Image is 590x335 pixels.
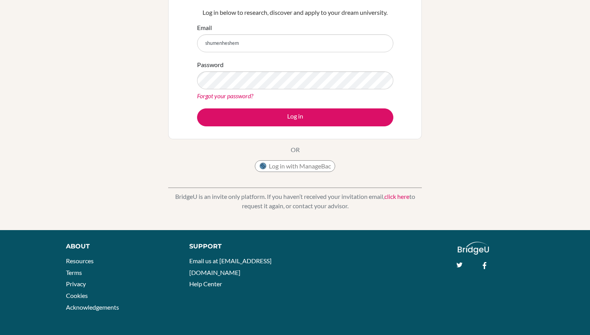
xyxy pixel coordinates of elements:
[66,280,86,287] a: Privacy
[66,257,94,264] a: Resources
[66,269,82,276] a: Terms
[197,8,393,17] p: Log in below to research, discover and apply to your dream university.
[384,193,409,200] a: click here
[189,242,287,251] div: Support
[255,160,335,172] button: Log in with ManageBac
[197,92,253,99] a: Forgot your password?
[189,280,222,287] a: Help Center
[66,303,119,311] a: Acknowledgements
[189,257,272,276] a: Email us at [EMAIL_ADDRESS][DOMAIN_NAME]
[458,242,489,255] img: logo_white@2x-f4f0deed5e89b7ecb1c2cc34c3e3d731f90f0f143d5ea2071677605dd97b5244.png
[197,60,224,69] label: Password
[168,192,422,211] p: BridgeU is an invite only platform. If you haven’t received your invitation email, to request it ...
[197,23,212,32] label: Email
[66,242,172,251] div: About
[291,145,300,154] p: OR
[197,108,393,126] button: Log in
[66,292,88,299] a: Cookies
